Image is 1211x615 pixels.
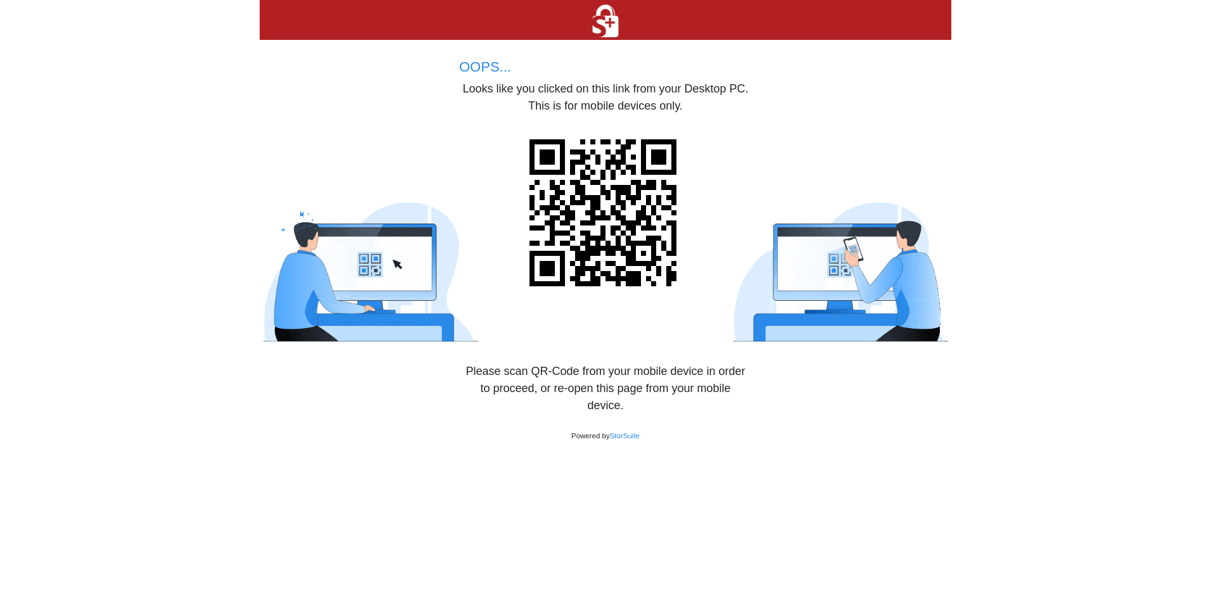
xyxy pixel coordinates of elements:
[519,129,692,301] img: DvktsvcqhwQAAAABJRU5ErkJggg==
[459,98,752,115] p: This is for mobile devices only.
[698,200,951,343] img: phyrem_qr-code_sign-up_small.gif
[610,432,640,440] a: StorSuite
[260,200,513,343] img: phyrem_sign-up_confuse_small.gif
[588,2,623,40] img: 1754513491_Gm0Rzj2pfv.png
[459,80,752,98] p: Looks like you clicked on this link from your Desktop PC.
[463,424,748,443] p: Powered by
[463,363,748,414] p: Please scan QR-Code from your mobile device in order to proceed, or re-open this page from your m...
[459,59,752,75] h5: OOPS...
